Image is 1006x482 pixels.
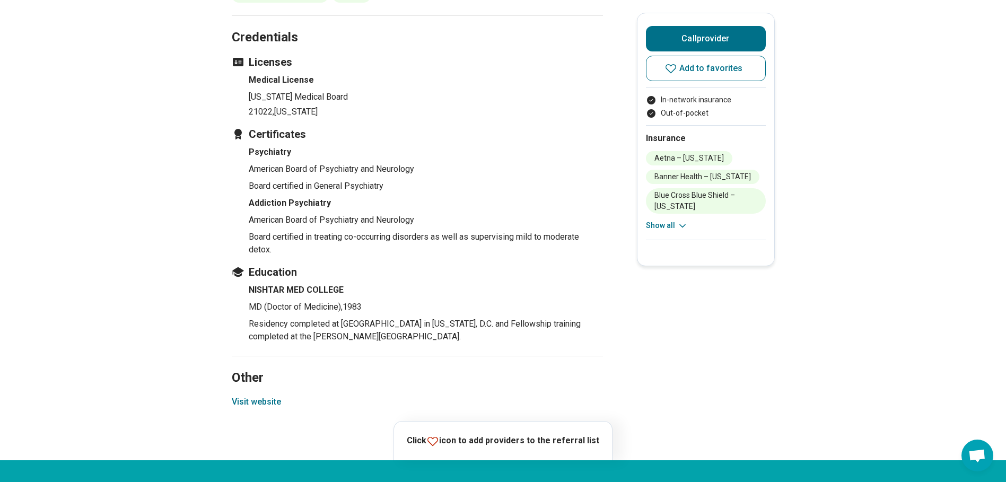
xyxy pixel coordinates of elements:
button: Callprovider [646,26,766,51]
p: Residency completed at [GEOGRAPHIC_DATA] in [US_STATE], D.C. and Fellowship training completed at... [249,318,603,343]
span: , [US_STATE] [273,107,318,117]
p: Board certified in treating co-occurring disorders as well as supervising mild to moderate detox. [249,231,603,256]
ul: Payment options [646,94,766,119]
h4: NISHTAR MED COLLEGE [249,284,603,296]
h3: Licenses [232,55,603,69]
div: Open chat [961,440,993,471]
h2: Credentials [232,3,603,47]
li: Banner Health – [US_STATE] [646,170,759,184]
button: Visit website [232,396,281,408]
button: Show all [646,220,688,231]
p: Click icon to add providers to the referral list [407,434,599,448]
li: Blue Cross Blue Shield – [US_STATE] [646,188,766,214]
li: In-network insurance [646,94,766,106]
p: American Board of Psychiatry and Neurology [249,163,603,176]
p: [US_STATE] Medical Board [249,91,603,103]
h2: Insurance [646,132,766,145]
li: Aetna – [US_STATE] [646,151,732,165]
h4: Addiction Psychiatry [249,197,603,209]
h2: Other [232,344,603,387]
span: Add to favorites [679,64,743,73]
p: 21022 [249,106,603,118]
h3: Certificates [232,127,603,142]
p: MD (Doctor of Medicine) , 1983 [249,301,603,313]
p: Board certified in General Psychiatry [249,180,603,192]
li: Out-of-pocket [646,108,766,119]
h4: Medical License [249,74,603,86]
h4: Psychiatry [249,146,603,159]
p: American Board of Psychiatry and Neurology [249,214,603,226]
button: Add to favorites [646,56,766,81]
h3: Education [232,265,603,279]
